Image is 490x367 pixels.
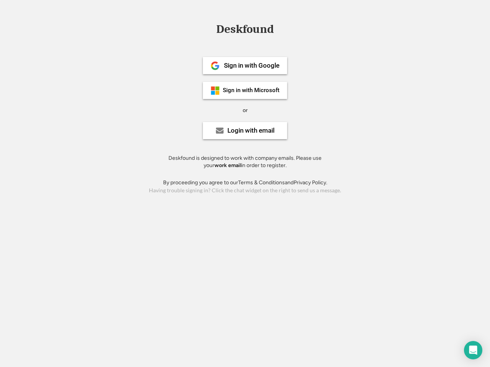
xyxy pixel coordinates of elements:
div: Deskfound [212,23,278,35]
div: By proceeding you agree to our and [163,179,327,187]
div: Login with email [227,127,274,134]
img: ms-symbollockup_mssymbol_19.png [211,86,220,95]
div: or [243,107,248,114]
img: 1024px-Google__G__Logo.svg.png [211,61,220,70]
div: Sign in with Google [224,62,279,69]
div: Deskfound is designed to work with company emails. Please use your in order to register. [159,154,331,169]
a: Terms & Conditions [238,179,285,186]
div: Open Intercom Messenger [464,341,482,359]
div: Sign in with Microsoft [223,88,279,93]
a: Privacy Policy. [294,179,327,186]
strong: work email [214,162,241,169]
